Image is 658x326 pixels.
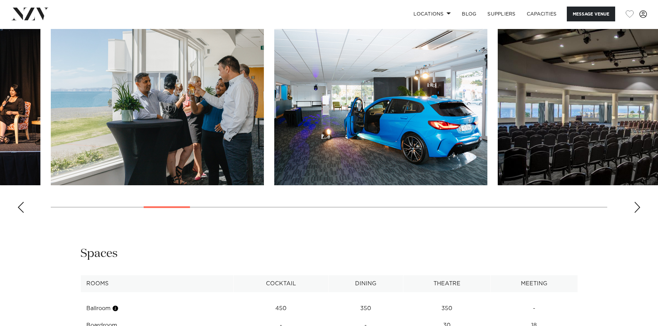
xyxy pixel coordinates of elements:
[491,275,578,292] th: Meeting
[567,7,615,21] button: Message Venue
[328,275,403,292] th: Dining
[80,246,118,261] h2: Spaces
[491,300,578,317] td: -
[328,300,403,317] td: 350
[80,300,233,317] td: Ballroom
[233,300,328,317] td: 450
[51,29,264,185] swiper-slide: 6 / 30
[80,275,233,292] th: Rooms
[403,275,491,292] th: Theatre
[403,300,491,317] td: 350
[521,7,562,21] a: Capacities
[482,7,521,21] a: SUPPLIERS
[233,275,328,292] th: Cocktail
[456,7,482,21] a: BLOG
[11,8,49,20] img: nzv-logo.png
[274,29,487,185] swiper-slide: 7 / 30
[408,7,456,21] a: Locations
